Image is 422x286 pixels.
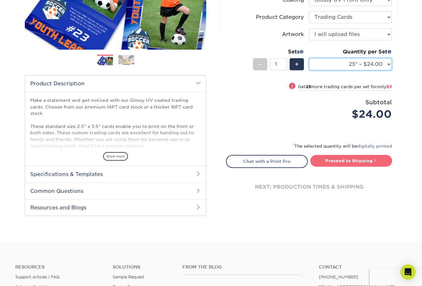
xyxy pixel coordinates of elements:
[298,84,392,91] small: Get more trading cards per set for
[226,155,308,168] a: Chat with a Print Pro
[282,31,304,38] div: Artwork
[226,168,392,206] div: next: production times & shipping
[369,269,422,286] iframe: Google Customer Reviews
[310,155,392,166] a: Proceed to Shipping
[15,275,60,279] a: Support Articles | FAQ
[25,199,206,216] h2: Resources and Blogs
[253,48,304,56] div: Sets
[292,83,293,90] span: !
[365,99,392,106] strong: Subtotal
[314,107,392,122] div: $24.00
[306,84,311,89] strong: 25
[319,264,407,270] a: Contact
[25,166,206,182] h2: Specifications & Templates
[386,84,392,89] span: $3
[113,264,173,270] h4: Solutions
[309,48,392,56] div: Quantity per Set
[295,59,299,69] span: +
[256,13,304,21] div: Product Category
[25,75,206,92] h2: Product Description
[357,144,392,149] a: digitally printed
[25,183,206,199] h2: Common Questions
[118,55,134,65] img: Trading Cards 02
[377,84,392,89] span: only
[319,275,358,279] a: [PHONE_NUMBER]
[259,59,262,69] span: -
[15,264,103,270] h4: Resources
[103,152,128,161] span: show more
[113,275,144,279] a: Sample Request
[400,264,416,280] div: Open Intercom Messenger
[97,55,113,66] img: Trading Cards 01
[30,97,201,175] p: Make a statement and get noticed with our Glossy UV coated trading cards. Choose from our premium...
[293,144,392,149] small: The selected quantity will be
[182,264,302,270] h4: From the Blog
